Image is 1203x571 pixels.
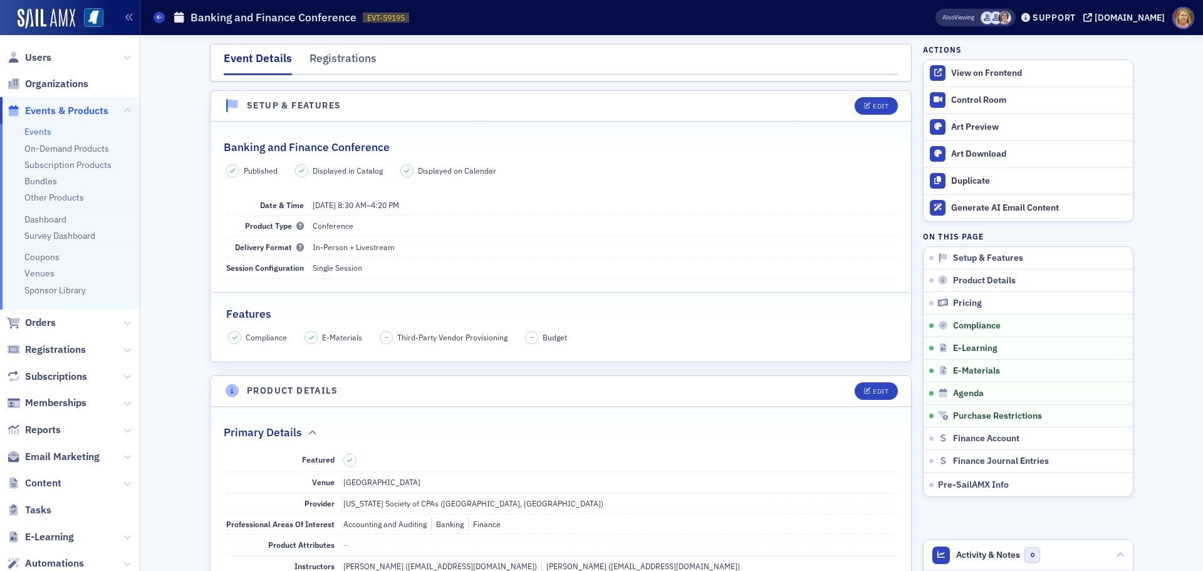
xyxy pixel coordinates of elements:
[24,159,112,170] a: Subscription Products
[247,99,341,112] h4: Setup & Features
[1033,12,1076,23] div: Support
[924,194,1133,221] button: Generate AI Email Content
[7,343,86,357] a: Registrations
[25,476,61,490] span: Content
[313,200,336,210] span: [DATE]
[951,149,1127,160] div: Art Download
[981,11,994,24] span: MSCPA Conference
[25,104,108,118] span: Events & Products
[938,479,1009,490] span: Pre-SailAMX Info
[953,388,984,399] span: Agenda
[855,382,898,400] button: Edit
[7,77,88,91] a: Organizations
[25,423,61,437] span: Reports
[7,450,100,464] a: Email Marketing
[226,263,304,273] span: Session Configuration
[951,202,1127,214] div: Generate AI Email Content
[246,332,287,343] span: Compliance
[343,518,427,530] div: Accounting and Auditing
[224,50,292,75] div: Event Details
[25,503,51,517] span: Tasks
[385,333,388,342] span: –
[956,548,1020,562] span: Activity & Notes
[953,298,982,309] span: Pricing
[953,411,1042,422] span: Purchase Restrictions
[953,343,997,354] span: E-Learning
[924,60,1133,86] a: View on Frontend
[7,370,87,384] a: Subscriptions
[294,561,335,571] span: Instructors
[24,143,109,154] a: On-Demand Products
[244,165,278,176] span: Published
[1172,7,1194,29] span: Profile
[7,104,108,118] a: Events & Products
[1095,12,1165,23] div: [DOMAIN_NAME]
[25,396,86,410] span: Memberships
[24,285,86,296] a: Sponsor Library
[24,268,55,279] a: Venues
[75,8,103,29] a: View Homepage
[873,103,888,110] div: Edit
[953,253,1023,264] span: Setup & Features
[224,139,390,155] h2: Banking and Finance Conference
[343,540,350,550] span: —
[7,476,61,490] a: Content
[953,433,1019,444] span: Finance Account
[923,231,1133,242] h4: On this page
[268,540,335,550] span: Product Attributes
[25,450,100,464] span: Email Marketing
[989,11,1002,24] span: Ellen Yarbrough
[313,263,362,273] span: Single Session
[25,530,74,544] span: E-Learning
[855,97,898,115] button: Edit
[25,51,51,65] span: Users
[418,165,496,176] span: Displayed on Calendar
[343,498,603,508] span: [US_STATE] Society of CPAs ([GEOGRAPHIC_DATA], [GEOGRAPHIC_DATA])
[226,306,271,322] h2: Features
[7,396,86,410] a: Memberships
[924,113,1133,140] a: Art Preview
[25,343,86,357] span: Registrations
[247,384,338,397] h4: Product Details
[260,200,304,210] span: Date & Time
[25,316,56,330] span: Orders
[313,221,353,231] span: Conference
[313,242,395,252] span: In-Person + Livestream
[924,167,1133,194] button: Duplicate
[190,10,357,25] h1: Banking and Finance Conference
[924,87,1133,113] a: Control Room
[312,477,335,487] span: Venue
[951,175,1127,187] div: Duplicate
[923,44,962,55] h4: Actions
[18,9,75,29] img: SailAMX
[431,518,464,530] div: Banking
[951,95,1127,106] div: Control Room
[998,11,1011,24] span: Lydia Carlisle
[953,456,1049,467] span: Finance Journal Entries
[343,477,420,487] span: [GEOGRAPHIC_DATA]
[24,126,51,137] a: Events
[25,77,88,91] span: Organizations
[397,332,508,343] span: Third-Party Vendor Provisioning
[338,200,367,210] time: 8:30 AM
[951,122,1127,133] div: Art Preview
[25,557,84,570] span: Automations
[235,242,304,252] span: Delivery Format
[24,175,57,187] a: Bundles
[543,332,567,343] span: Budget
[953,320,1001,332] span: Compliance
[24,192,84,203] a: Other Products
[313,200,399,210] span: –
[313,165,383,176] span: Displayed in Catalog
[7,423,61,437] a: Reports
[24,214,66,225] a: Dashboard
[226,519,335,529] span: Professional Areas Of Interest
[530,333,534,342] span: –
[367,13,405,23] span: EVT-59195
[7,557,84,570] a: Automations
[371,200,399,210] time: 4:20 PM
[25,370,87,384] span: Subscriptions
[7,51,51,65] a: Users
[924,140,1133,167] a: Art Download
